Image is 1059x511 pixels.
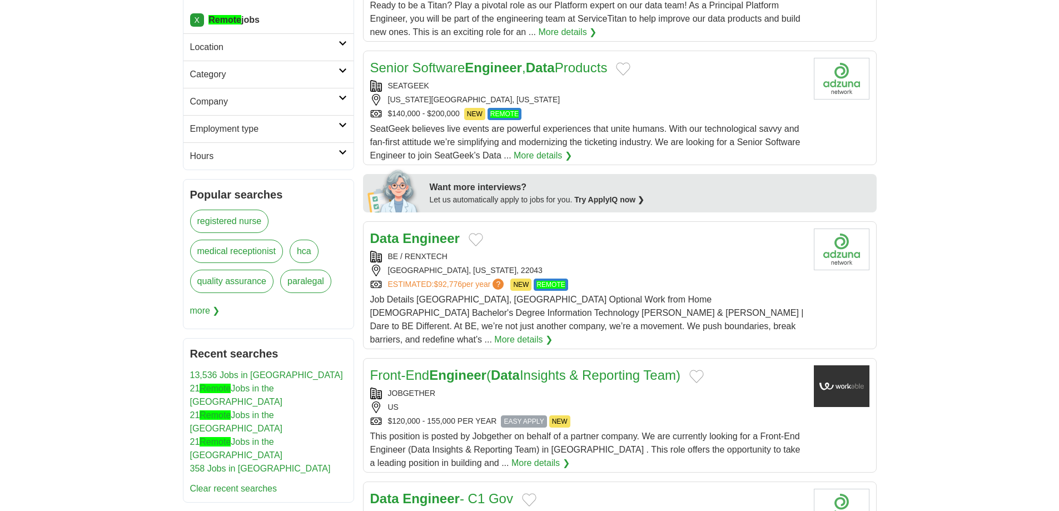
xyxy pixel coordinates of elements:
div: BE / RENXTECH [370,251,805,262]
a: registered nurse [190,210,269,233]
h2: Category [190,68,339,81]
span: This position is posted by Jobgether on behalf of a partner company. We are currently looking for... [370,431,801,468]
strong: Engineer [465,60,522,75]
ah_el_jm_1758160290516: Remote [208,15,241,24]
a: quality assurance [190,270,274,293]
span: ? [493,279,504,290]
a: Category [183,61,354,88]
img: Company logo [814,365,869,407]
span: Job Details [GEOGRAPHIC_DATA], [GEOGRAPHIC_DATA] Optional Work from Home [DEMOGRAPHIC_DATA] Bache... [370,295,804,344]
ah_el_jm_1758160290516: Remote [200,384,231,393]
a: More details ❯ [538,26,596,39]
a: 21RemoteJobs in the [GEOGRAPHIC_DATA] [190,384,283,406]
span: $92,776 [434,280,462,289]
strong: Engineer [402,491,460,506]
div: Want more interviews? [430,181,870,194]
button: Add to favorite jobs [616,62,630,76]
h2: Hours [190,150,339,163]
a: medical receptionist [190,240,283,263]
ah_el_jm_1758160290516: REMOTE [490,110,519,118]
h2: Popular searches [190,186,347,203]
strong: Data [491,368,520,383]
img: Company logo [814,58,869,100]
a: Clear recent searches [190,484,277,493]
button: Add to favorite jobs [469,233,483,246]
div: US [370,401,805,413]
a: More details ❯ [514,149,572,162]
a: Data Engineer- C1 Gov [370,491,513,506]
button: Add to favorite jobs [689,370,704,383]
span: SeatGeek believes live events are powerful experiences that unite humans. With our technological ... [370,124,801,160]
h2: Recent searches [190,345,347,362]
a: Senior SoftwareEngineer,DataProducts [370,60,608,75]
div: $140,000 - $200,000 [370,108,805,120]
a: X [190,13,204,27]
strong: jobs [208,15,260,24]
div: Let us automatically apply to jobs for you. [430,194,870,206]
span: NEW [464,108,485,120]
a: 21RemoteJobs in the [GEOGRAPHIC_DATA] [190,437,283,460]
button: Add to favorite jobs [522,493,536,507]
span: EASY APPLY [501,415,546,428]
ah_el_jm_1758160290516: REMOTE [536,281,565,289]
div: [US_STATE][GEOGRAPHIC_DATA], [US_STATE] [370,94,805,106]
a: paralegal [280,270,331,293]
a: 21RemoteJobs in the [GEOGRAPHIC_DATA] [190,410,283,433]
strong: Engineer [402,231,460,246]
span: NEW [549,415,570,428]
a: hca [290,240,319,263]
img: apply-iq-scientist.png [367,168,421,212]
strong: Data [526,60,555,75]
span: Ready to be a Titan? Play a pivotal role as our Platform expert on our data team! As a Principal ... [370,1,801,37]
a: Data Engineer [370,231,460,246]
div: JOBGETHER [370,388,805,399]
a: More details ❯ [511,457,570,470]
div: $120,000 - 155,000 PER YEAR [370,415,805,428]
a: Front-EndEngineer(DataInsights & Reporting Team) [370,368,680,383]
span: NEW [510,279,531,291]
strong: Data [370,231,399,246]
a: 358 Jobs in [GEOGRAPHIC_DATA] [190,464,331,473]
a: More details ❯ [494,333,553,346]
div: SEATGEEK [370,80,805,92]
ah_el_jm_1758160290516: Remote [200,437,231,446]
strong: Engineer [429,368,486,383]
a: ESTIMATED:$92,776per year? [388,279,506,291]
h2: Location [190,41,339,54]
h2: Company [190,95,339,108]
span: more ❯ [190,300,220,322]
a: Location [183,33,354,61]
a: 13,536 Jobs in [GEOGRAPHIC_DATA] [190,370,343,380]
a: Employment type [183,115,354,142]
a: Try ApplyIQ now ❯ [574,195,644,204]
a: Company [183,88,354,115]
div: [GEOGRAPHIC_DATA], [US_STATE], 22043 [370,265,805,276]
h2: Employment type [190,122,339,136]
a: Hours [183,142,354,170]
strong: Data [370,491,399,506]
img: Company logo [814,229,869,270]
ah_el_jm_1758160290516: Remote [200,410,231,420]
